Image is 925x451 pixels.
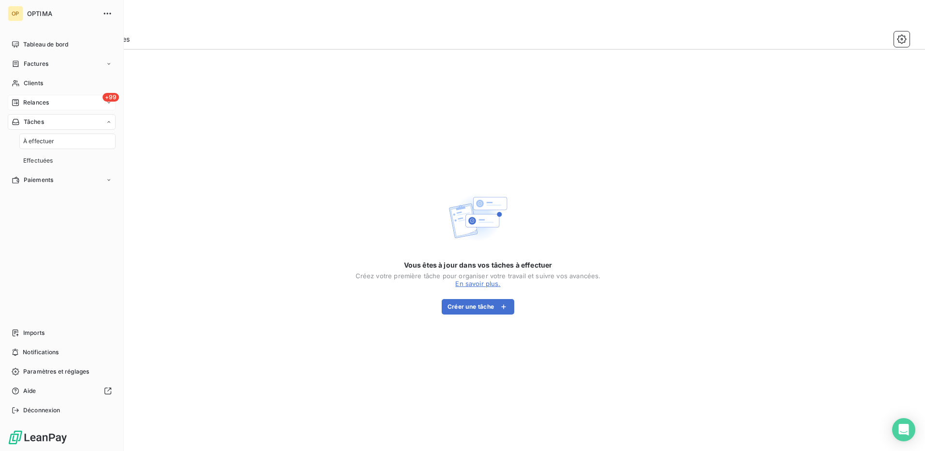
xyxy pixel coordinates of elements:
[23,156,53,165] span: Effectuées
[356,272,601,280] div: Créez votre première tâche pour organiser votre travail et suivre vos avancées.
[442,299,515,315] button: Créer une tâche
[8,430,68,445] img: Logo LeanPay
[23,98,49,107] span: Relances
[24,79,43,88] span: Clients
[892,418,915,441] div: Open Intercom Messenger
[23,367,89,376] span: Paramètres et réglages
[27,10,97,17] span: OPTIMA
[447,187,509,249] img: Empty state
[23,348,59,357] span: Notifications
[24,60,48,68] span: Factures
[103,93,119,102] span: +99
[23,137,55,146] span: À effectuer
[23,40,68,49] span: Tableau de bord
[8,383,116,399] a: Aide
[23,387,36,395] span: Aide
[455,280,500,287] a: En savoir plus.
[24,176,53,184] span: Paiements
[404,260,552,270] span: Vous êtes à jour dans vos tâches à effectuer
[8,6,23,21] div: OP
[23,406,60,415] span: Déconnexion
[24,118,44,126] span: Tâches
[23,329,45,337] span: Imports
